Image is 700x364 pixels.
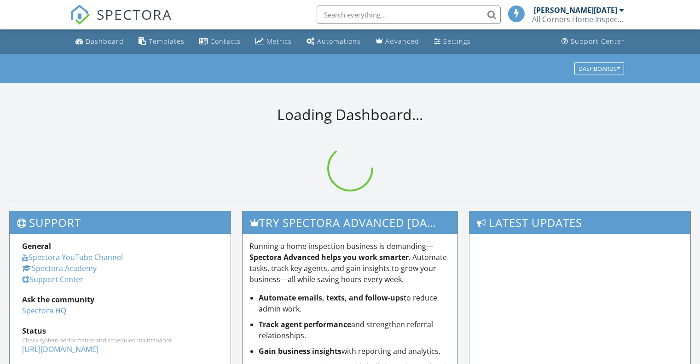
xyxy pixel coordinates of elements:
[22,336,218,344] div: Check system performance and scheduled maintenance.
[571,37,625,46] div: Support Center
[259,292,451,314] li: to reduce admin work.
[70,5,90,25] img: The Best Home Inspection Software - Spectora
[558,33,628,50] a: Support Center
[317,6,501,24] input: Search everything...
[22,306,66,316] a: Spectora HQ
[574,62,624,75] button: Dashboards
[86,37,124,46] div: Dashboard
[317,37,361,46] div: Automations
[579,65,620,72] div: Dashboards
[385,37,419,46] div: Advanced
[196,33,244,50] a: Contacts
[259,319,451,341] li: and strengthen referral relationships.
[22,294,218,305] div: Ask the community
[135,33,188,50] a: Templates
[70,12,172,32] a: SPECTORA
[249,241,451,285] p: Running a home inspection business is demanding— . Automate tasks, track key agents, and gain ins...
[303,33,364,50] a: Automations (Basic)
[266,37,292,46] div: Metrics
[259,319,351,329] strong: Track agent performance
[10,211,231,234] h3: Support
[443,37,471,46] div: Settings
[22,263,97,273] a: Spectora Academy
[534,6,617,15] div: [PERSON_NAME][DATE]
[469,211,690,234] h3: Latest Updates
[72,33,127,50] a: Dashboard
[259,346,451,357] li: with reporting and analytics.
[97,5,172,24] span: SPECTORA
[252,33,295,50] a: Metrics
[22,344,98,354] a: [URL][DOMAIN_NAME]
[22,274,83,284] a: Support Center
[243,211,458,234] h3: Try spectora advanced [DATE]
[22,325,218,336] div: Status
[532,15,624,24] div: All Corners Home Inspections
[430,33,474,50] a: Settings
[149,37,185,46] div: Templates
[259,346,341,356] strong: Gain business insights
[22,241,51,251] strong: General
[372,33,423,50] a: Advanced
[22,252,123,262] a: Spectora YouTube Channel
[249,252,409,262] strong: Spectora Advanced helps you work smarter
[210,37,241,46] div: Contacts
[259,293,404,303] strong: Automate emails, texts, and follow-ups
